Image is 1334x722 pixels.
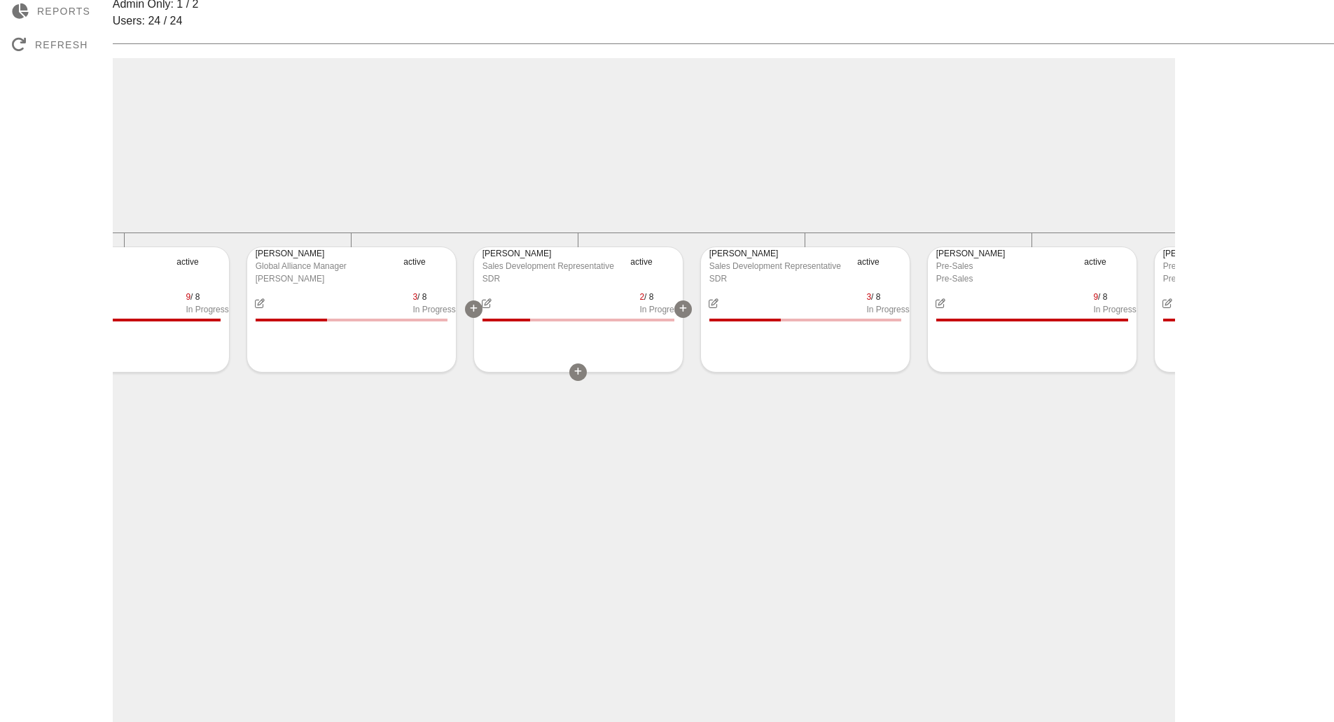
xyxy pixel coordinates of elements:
div: In Progress [866,303,909,316]
div: Users: 24 / 24 [113,13,1334,29]
div: Global Alliance Manager [256,260,396,272]
div: active [857,247,910,293]
div: [PERSON_NAME] [256,272,396,285]
div: Pre-Sales [1163,260,1303,272]
div: SDR [709,272,849,285]
div: In Progress [639,303,682,316]
span: 3 [866,292,871,302]
div: Pre-Sales [1163,272,1303,285]
div: [PERSON_NAME] [482,247,623,260]
div: active [630,247,683,293]
div: Sales Development Representative [482,260,623,272]
span: 9 [1093,292,1098,302]
div: [PERSON_NAME] [1163,247,1303,260]
span: 2 [639,292,644,302]
div: active [176,247,229,293]
div: active [403,247,456,293]
div: / 8 [186,291,228,303]
div: / 8 [639,291,682,303]
div: [PERSON_NAME] [709,247,849,260]
span: 9 [186,292,190,302]
div: Sales Development Representative [709,260,849,272]
div: Pre-Sales [936,260,1076,272]
div: / 8 [866,291,909,303]
div: In Progress [186,303,228,316]
span: 3 [412,292,417,302]
div: active [1084,247,1137,293]
div: In Progress [1093,303,1136,316]
div: / 8 [412,291,455,303]
div: SDR [482,272,623,285]
div: In Progress [412,303,455,316]
div: [PERSON_NAME] [256,247,396,260]
div: / 8 [1093,291,1136,303]
div: [PERSON_NAME] [936,247,1076,260]
div: Pre-Sales [936,272,1076,285]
